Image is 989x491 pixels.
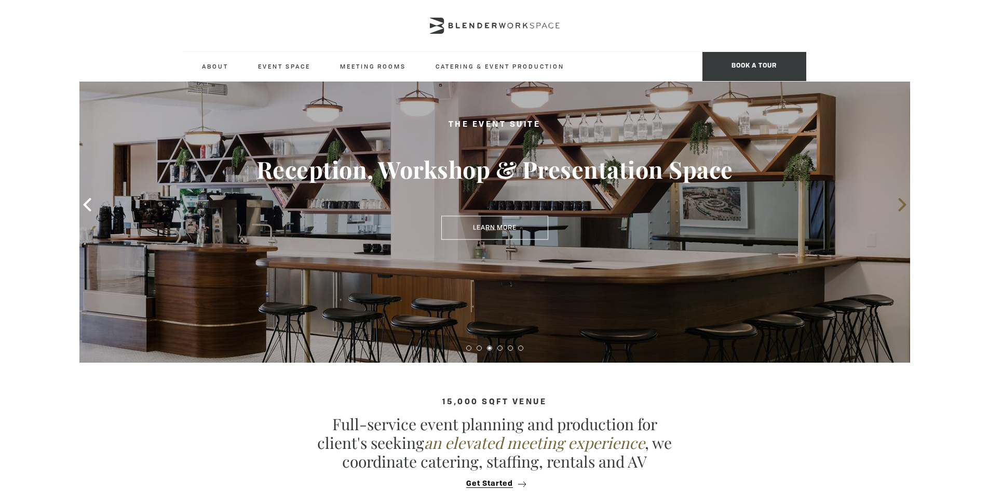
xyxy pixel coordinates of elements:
[332,52,414,81] a: Meeting Rooms
[427,52,573,81] a: Catering & Event Production
[441,216,548,240] a: Learn More
[463,479,526,488] button: Get Started
[121,119,869,132] h2: The Event Suite
[424,432,645,453] em: an elevated meeting experience
[194,52,237,81] a: About
[121,155,869,184] h3: Reception, Workshop & Presentation Space
[183,398,806,407] h4: 15,000 sqft venue
[466,480,513,488] span: Get Started
[250,52,319,81] a: Event Space
[702,52,806,81] span: Book a tour
[313,415,676,471] p: Full-service event planning and production for client's seeking , we coordinate catering, staffin...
